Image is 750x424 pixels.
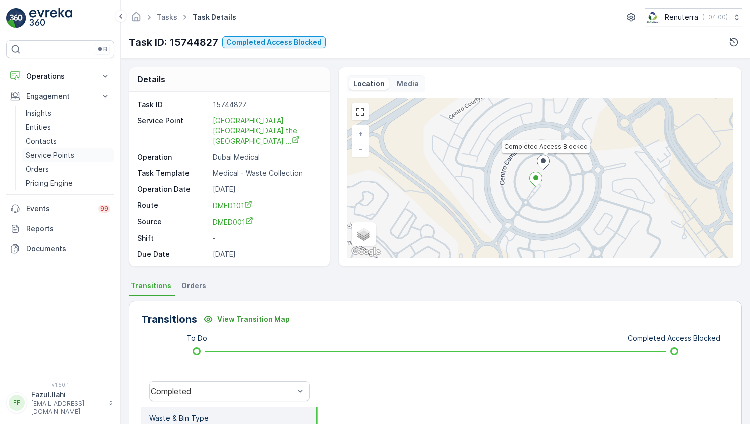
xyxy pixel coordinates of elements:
p: 99 [100,205,108,213]
p: ( +04:00 ) [702,13,728,21]
p: Renuterra [665,12,698,22]
div: Completed [151,387,294,396]
button: Completed Access Blocked [222,36,326,48]
a: DMED001 [213,217,319,227]
p: Engagement [26,91,94,101]
p: [DATE] [213,249,319,259]
p: 15744827 [213,100,319,110]
span: Orders [181,281,206,291]
p: Events [26,204,92,214]
a: Open this area in Google Maps (opens a new window) [349,245,383,258]
p: Orders [26,164,49,174]
a: Insights [22,106,114,120]
img: logo [6,8,26,28]
span: DMED001 [213,218,253,226]
span: v 1.50.1 [6,382,114,388]
a: Service Points [22,148,114,162]
p: ⌘B [97,45,107,53]
a: Contacts [22,134,114,148]
p: Reports [26,224,110,234]
p: Operations [26,71,94,81]
a: Layers [353,223,375,245]
p: Transitions [141,312,197,327]
p: Waste & Bin Type [149,413,209,423]
span: − [358,144,363,153]
p: - [213,233,319,243]
p: Completed Access Blocked [628,333,720,343]
p: Operation Date [137,184,209,194]
p: To Do [186,333,207,343]
div: FF [9,395,25,411]
p: Details [137,73,165,85]
p: Service Points [26,150,74,160]
p: Task ID [137,100,209,110]
span: + [358,129,363,138]
a: Events99 [6,199,114,219]
p: Task Template [137,168,209,178]
p: Due Date [137,249,209,259]
span: DMED101 [213,201,252,210]
a: Dubai London the Villa Clinic ... [213,115,300,146]
a: Documents [6,239,114,259]
p: Service Point [137,116,209,146]
p: Fazul.Ilahi [31,390,103,400]
span: Task Details [191,12,238,22]
p: Time Window [137,265,209,275]
p: [EMAIL_ADDRESS][DOMAIN_NAME] [31,400,103,416]
p: Documents [26,244,110,254]
img: Google [349,245,383,258]
p: Shift [137,233,209,243]
p: Media [397,79,419,89]
button: FFFazul.Ilahi[EMAIL_ADDRESS][DOMAIN_NAME] [6,390,114,416]
a: Tasks [157,13,177,21]
button: Renuterra(+04:00) [645,8,742,26]
button: Operations [6,66,114,86]
p: - [213,265,319,275]
img: Screenshot_2024-07-26_at_13.33.01.png [645,12,661,23]
p: Medical - Waste Collection [213,168,319,178]
img: logo_light-DOdMpM7g.png [29,8,72,28]
a: Reports [6,219,114,239]
p: Pricing Engine [26,178,73,188]
span: [GEOGRAPHIC_DATA] [GEOGRAPHIC_DATA] the [GEOGRAPHIC_DATA] ... [213,116,300,145]
p: Completed Access Blocked [226,37,322,47]
p: View Transition Map [217,314,290,324]
p: Operation [137,152,209,162]
p: Contacts [26,136,57,146]
p: Entities [26,122,51,132]
a: Zoom In [353,126,368,141]
p: [DATE] [213,184,319,194]
button: View Transition Map [197,311,296,327]
a: View Fullscreen [353,104,368,119]
p: Insights [26,108,51,118]
a: DMED101 [213,200,319,211]
p: Task ID: 15744827 [129,35,218,50]
a: Orders [22,162,114,176]
p: Dubai Medical [213,152,319,162]
button: Engagement [6,86,114,106]
a: Homepage [131,15,142,24]
a: Zoom Out [353,141,368,156]
span: Transitions [131,281,171,291]
p: Location [353,79,385,89]
p: Route [137,200,209,211]
p: Source [137,217,209,227]
a: Pricing Engine [22,176,114,190]
a: Entities [22,120,114,134]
